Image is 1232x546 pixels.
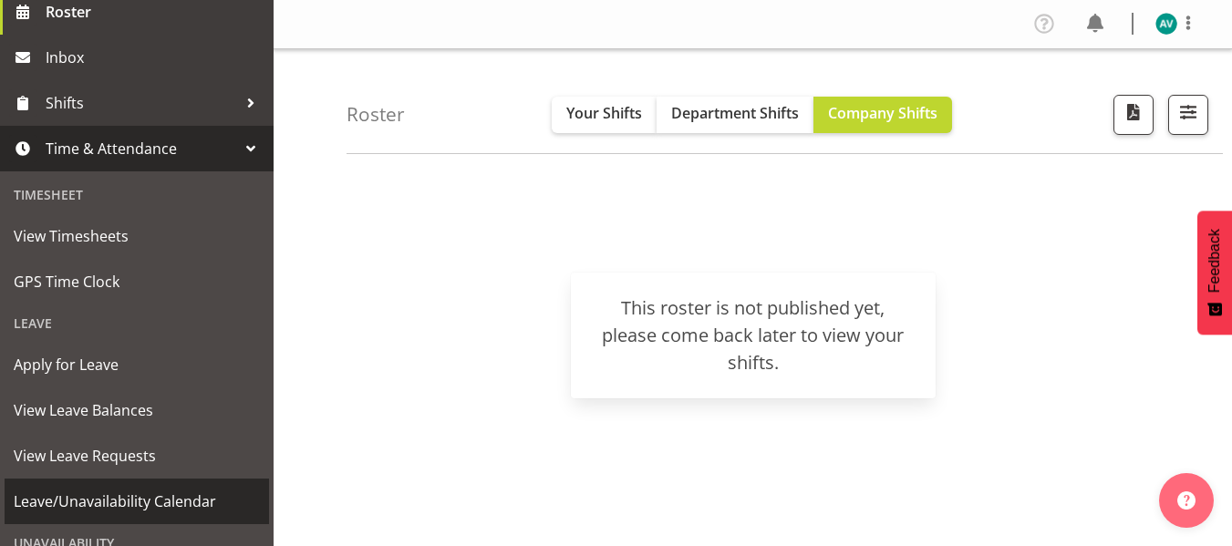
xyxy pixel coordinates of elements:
img: asiasiga-vili8528.jpg [1155,13,1177,35]
span: View Leave Requests [14,442,260,469]
span: Feedback [1206,229,1223,293]
a: Leave/Unavailability Calendar [5,479,269,524]
button: Department Shifts [657,97,813,133]
a: GPS Time Clock [5,259,269,304]
div: Timesheet [5,176,269,213]
span: View Leave Balances [14,397,260,424]
span: Time & Attendance [46,135,237,162]
button: Company Shifts [813,97,952,133]
span: Department Shifts [671,103,799,123]
button: Your Shifts [552,97,657,133]
span: Shifts [46,89,237,117]
button: Filter Shifts [1168,95,1208,135]
button: Feedback - Show survey [1197,211,1232,335]
span: Apply for Leave [14,351,260,378]
span: Inbox [46,44,264,71]
a: View Timesheets [5,213,269,259]
span: View Timesheets [14,222,260,250]
button: Download a PDF of the roster according to the set date range. [1113,95,1154,135]
span: Leave/Unavailability Calendar [14,488,260,515]
div: Leave [5,304,269,342]
a: View Leave Requests [5,433,269,479]
img: help-xxl-2.png [1177,491,1196,510]
span: Your Shifts [566,103,642,123]
h4: Roster [347,104,405,125]
a: Apply for Leave [5,342,269,387]
div: This roster is not published yet, please come back later to view your shifts. [593,294,914,376]
a: View Leave Balances [5,387,269,433]
span: GPS Time Clock [14,268,260,295]
span: Company Shifts [828,103,937,123]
